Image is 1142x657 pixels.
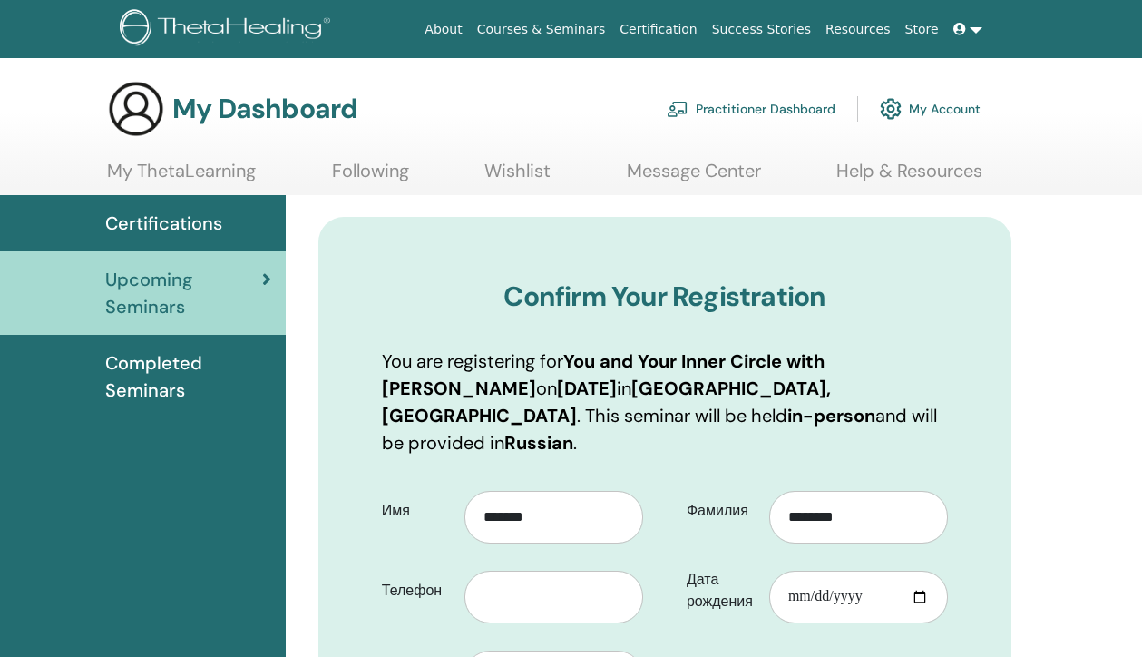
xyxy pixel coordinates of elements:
a: Certification [612,13,704,46]
label: Телефон [368,574,464,608]
h3: My Dashboard [172,93,357,125]
a: Help & Resources [836,160,982,195]
img: logo.png [120,9,337,50]
b: Russian [504,431,573,455]
a: Success Stories [705,13,818,46]
b: in-person [787,404,875,427]
span: Completed Seminars [105,349,271,404]
b: [DATE] [557,377,617,400]
b: You and Your Inner Circle with [PERSON_NAME] [382,349,825,400]
h3: Confirm Your Registration [382,280,948,313]
a: Practitioner Dashboard [667,89,835,129]
img: chalkboard-teacher.svg [667,101,688,117]
img: generic-user-icon.jpg [107,80,165,138]
a: Message Center [627,160,761,195]
span: Upcoming Seminars [105,266,262,320]
a: Courses & Seminars [470,13,613,46]
p: You are registering for on in . This seminar will be held and will be provided in . [382,348,948,456]
img: cog.svg [880,93,902,124]
label: Фамилия [673,494,769,528]
a: Resources [818,13,898,46]
a: My ThetaLearning [107,160,256,195]
a: About [417,13,469,46]
a: My Account [880,89,981,129]
a: Store [898,13,946,46]
label: Дата рождения [673,563,769,619]
a: Following [332,160,409,195]
label: Имя [368,494,464,528]
a: Wishlist [484,160,551,195]
span: Certifications [105,210,222,237]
